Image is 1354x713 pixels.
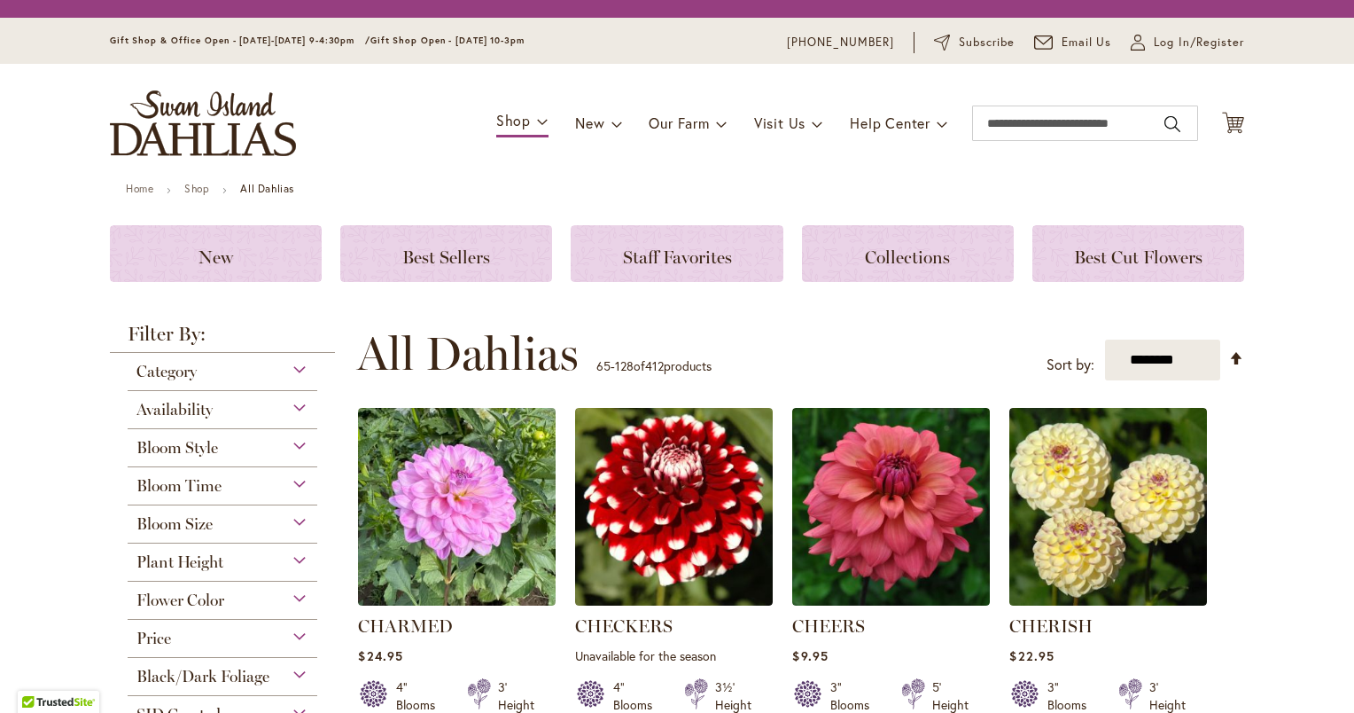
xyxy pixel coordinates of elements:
img: CHECKERS [575,408,773,606]
span: $22.95 [1009,647,1054,664]
a: Email Us [1034,34,1112,51]
a: CHEERS [792,592,990,609]
label: Sort by: [1047,349,1094,381]
span: 412 [645,357,664,374]
a: Staff Favorites [571,225,782,282]
span: $24.95 [358,647,402,664]
p: - of products [596,352,712,380]
span: Flower Color [136,591,224,610]
strong: All Dahlias [240,182,294,195]
span: Subscribe [959,34,1015,51]
a: CHEERS [792,615,865,637]
span: Bloom Time [136,476,222,496]
a: store logo [110,90,296,156]
a: Best Sellers [340,225,552,282]
span: Shop [496,111,531,129]
a: Best Cut Flowers [1032,225,1244,282]
span: Visit Us [754,114,805,132]
span: Our Farm [649,114,709,132]
a: Log In/Register [1131,34,1244,51]
span: Best Cut Flowers [1074,247,1202,268]
a: Shop [184,182,209,195]
span: All Dahlias [357,327,579,380]
a: New [110,225,322,282]
a: CHERISH [1009,592,1207,609]
span: Price [136,629,171,648]
a: [PHONE_NUMBER] [787,34,894,51]
span: Collections [865,247,950,268]
span: Log In/Register [1154,34,1244,51]
span: Email Us [1062,34,1112,51]
span: 65 [596,357,611,374]
a: Subscribe [934,34,1015,51]
span: Gift Shop & Office Open - [DATE]-[DATE] 9-4:30pm / [110,35,370,46]
strong: Filter By: [110,325,335,353]
span: New [575,114,604,132]
span: $9.95 [792,647,828,664]
img: CHERISH [1009,408,1207,606]
span: Plant Height [136,552,223,572]
span: New [198,247,233,268]
span: Bloom Style [136,438,218,458]
span: Best Sellers [402,247,490,268]
span: 128 [615,357,634,374]
a: Collections [802,225,1014,282]
button: Search [1164,110,1180,138]
span: Bloom Size [136,514,213,534]
span: Category [136,362,197,381]
a: CHARMED [358,615,453,637]
span: Gift Shop Open - [DATE] 10-3pm [370,35,525,46]
img: CHARMED [358,408,556,606]
a: CHARMED [358,592,556,609]
span: Black/Dark Foliage [136,667,269,686]
a: CHERISH [1009,615,1093,637]
a: Home [126,182,153,195]
span: Staff Favorites [623,247,732,268]
span: Availability [136,400,213,419]
img: CHEERS [792,408,990,606]
a: CHECKERS [575,592,773,609]
span: Help Center [850,114,930,132]
p: Unavailable for the season [575,647,773,664]
a: CHECKERS [575,615,673,637]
